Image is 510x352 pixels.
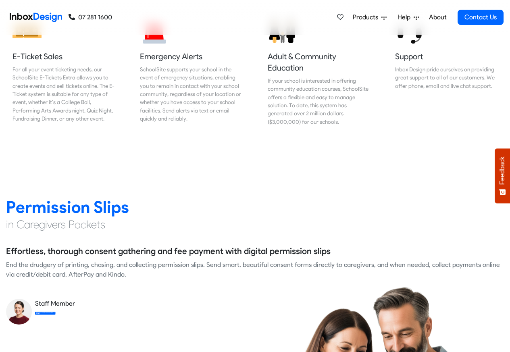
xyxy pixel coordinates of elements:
[353,12,381,22] span: Products
[6,245,331,257] h5: Effortless, thorough consent gathering and fee payment with digital permission slips
[261,9,377,132] a: Adult & Community Education If your school is interested in offering community education courses,...
[12,65,115,123] div: For all your event ticketing needs, our SchoolSite E-Tickets Extra allows you to create events an...
[133,9,249,132] a: Emergency Alerts SchoolSite supports your school in the event of emergency situations, enabling y...
[458,10,504,25] a: Contact Us
[268,77,370,126] div: If your school is interested in offering community education courses, SchoolSite offers a flexibl...
[140,65,242,123] div: SchoolSite supports your school in the event of emergency situations, enabling you to remain in c...
[268,51,370,73] h5: Adult & Community Education
[427,9,449,25] a: About
[499,156,506,185] span: Feedback
[35,299,249,308] div: Staff Member
[395,51,498,62] h5: Support
[394,9,422,25] a: Help
[6,260,504,279] div: End the drudgery of printing, chasing, and collecting permission slips. Send smart, beautiful con...
[350,9,390,25] a: Products
[69,12,112,22] a: 07 281 1600
[495,148,510,203] button: Feedback - Show survey
[389,9,504,132] a: Support Inbox Design pride ourselves on providing great support to all of our customers. We offer...
[6,299,32,325] img: staff_avatar.png
[35,312,55,315] div: Please complete the consent form for [PERSON_NAME] to go on the Year 9 Camp.
[398,12,414,22] span: Help
[6,217,504,232] h4: in Caregivers Pockets
[6,9,121,132] a: E-Ticket Sales For all your event ticketing needs, our SchoolSite E-Tickets Extra allows you to c...
[140,51,242,62] h5: Emergency Alerts
[395,65,498,90] div: Inbox Design pride ourselves on providing great support to all of our customers. We offer phone, ...
[12,51,115,62] h5: E-Ticket Sales
[6,197,504,217] h2: Permission Slips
